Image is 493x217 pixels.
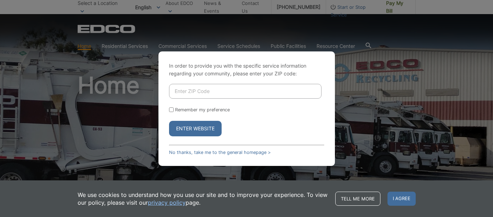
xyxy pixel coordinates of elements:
p: In order to provide you with the specific service information regarding your community, please en... [169,62,324,77]
a: privacy policy [148,199,186,206]
p: We use cookies to understand how you use our site and to improve your experience. To view our pol... [78,191,328,206]
span: I agree [387,192,416,206]
label: Remember my preference [175,107,230,112]
button: Enter Website [169,121,222,136]
a: Tell me more [335,192,380,206]
a: No thanks, take me to the general homepage > [169,150,271,155]
input: Enter ZIP Code [169,84,321,99]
